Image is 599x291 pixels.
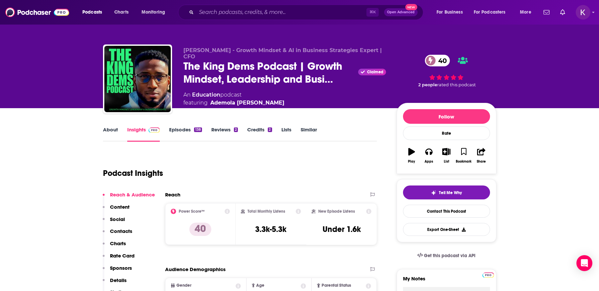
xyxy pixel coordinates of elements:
[425,55,450,66] a: 40
[403,144,420,168] button: Play
[366,8,379,17] span: ⌘ K
[210,99,284,107] a: Ademola Isimeme Odewade
[255,224,286,234] h3: 3.3k-5.3k
[403,223,490,236] button: Export One-Sheet
[301,126,317,142] a: Similar
[194,127,202,132] div: 138
[179,209,205,214] h2: Power Score™
[114,8,129,17] span: Charts
[103,277,127,289] button: Details
[189,223,211,236] p: 40
[384,8,418,16] button: Open AdvancedNew
[322,283,351,288] span: Parental Status
[405,4,417,10] span: New
[196,7,366,18] input: Search podcasts, credits, & more...
[110,191,155,198] p: Reach & Audience
[103,168,163,178] h1: Podcast Insights
[408,160,415,164] div: Play
[439,190,462,195] span: Tell Me Why
[482,271,494,278] a: Pro website
[142,8,165,17] span: Monitoring
[412,248,481,264] a: Get this podcast via API
[103,240,126,253] button: Charts
[438,144,455,168] button: List
[137,7,174,18] button: open menu
[183,91,284,107] div: An podcast
[149,127,160,133] img: Podchaser Pro
[268,127,272,132] div: 2
[127,126,160,142] a: InsightsPodchaser Pro
[103,126,118,142] a: About
[82,8,102,17] span: Podcasts
[576,5,590,20] img: User Profile
[103,191,155,204] button: Reach & Audience
[103,228,132,240] button: Contacts
[103,253,135,265] button: Rate Card
[576,5,590,20] span: Logged in as kwignall
[576,5,590,20] button: Show profile menu
[169,126,202,142] a: Episodes138
[403,205,490,218] a: Contact This Podcast
[455,144,472,168] button: Bookmark
[424,253,475,258] span: Get this podcast via API
[192,92,220,98] a: Education
[103,204,130,216] button: Content
[211,126,238,142] a: Reviews2
[234,127,238,132] div: 2
[103,265,132,277] button: Sponsors
[456,160,471,164] div: Bookmark
[469,7,515,18] button: open menu
[474,8,506,17] span: For Podcasters
[472,144,490,168] button: Share
[477,160,486,164] div: Share
[103,216,125,228] button: Social
[367,70,383,74] span: Claimed
[110,240,126,247] p: Charts
[5,6,69,19] img: Podchaser - Follow, Share and Rate Podcasts
[318,209,355,214] h2: New Episode Listens
[110,277,127,283] p: Details
[403,109,490,124] button: Follow
[403,126,490,140] div: Rate
[165,191,180,198] h2: Reach
[437,8,463,17] span: For Business
[110,253,135,259] p: Rate Card
[403,185,490,199] button: tell me why sparkleTell Me Why
[104,46,171,112] img: The King Dems Podcast | Growth Mindset, Leadership and Business Insights
[78,7,111,18] button: open menu
[520,8,531,17] span: More
[431,190,436,195] img: tell me why sparkle
[387,11,415,14] span: Open Advanced
[165,266,226,272] h2: Audience Demographics
[323,224,361,234] h3: Under 1.6k
[403,275,490,287] label: My Notes
[418,82,437,87] span: 2 people
[515,7,540,18] button: open menu
[176,283,191,288] span: Gender
[110,265,132,271] p: Sponsors
[110,7,133,18] a: Charts
[437,82,476,87] span: rated this podcast
[248,209,285,214] h2: Total Monthly Listens
[183,47,382,60] span: [PERSON_NAME] - Growth Mindset & AI in Business Strategies Expert | CFO
[110,228,132,234] p: Contacts
[482,272,494,278] img: Podchaser Pro
[432,7,471,18] button: open menu
[557,7,568,18] a: Show notifications dropdown
[420,144,438,168] button: Apps
[183,99,284,107] span: featuring
[397,47,496,95] div: 40 2 peoplerated this podcast
[281,126,291,142] a: Lists
[541,7,552,18] a: Show notifications dropdown
[110,216,125,222] p: Social
[110,204,130,210] p: Content
[184,5,430,20] div: Search podcasts, credits, & more...
[256,283,264,288] span: Age
[425,160,433,164] div: Apps
[432,55,450,66] span: 40
[444,160,449,164] div: List
[576,255,592,271] div: Open Intercom Messenger
[247,126,272,142] a: Credits2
